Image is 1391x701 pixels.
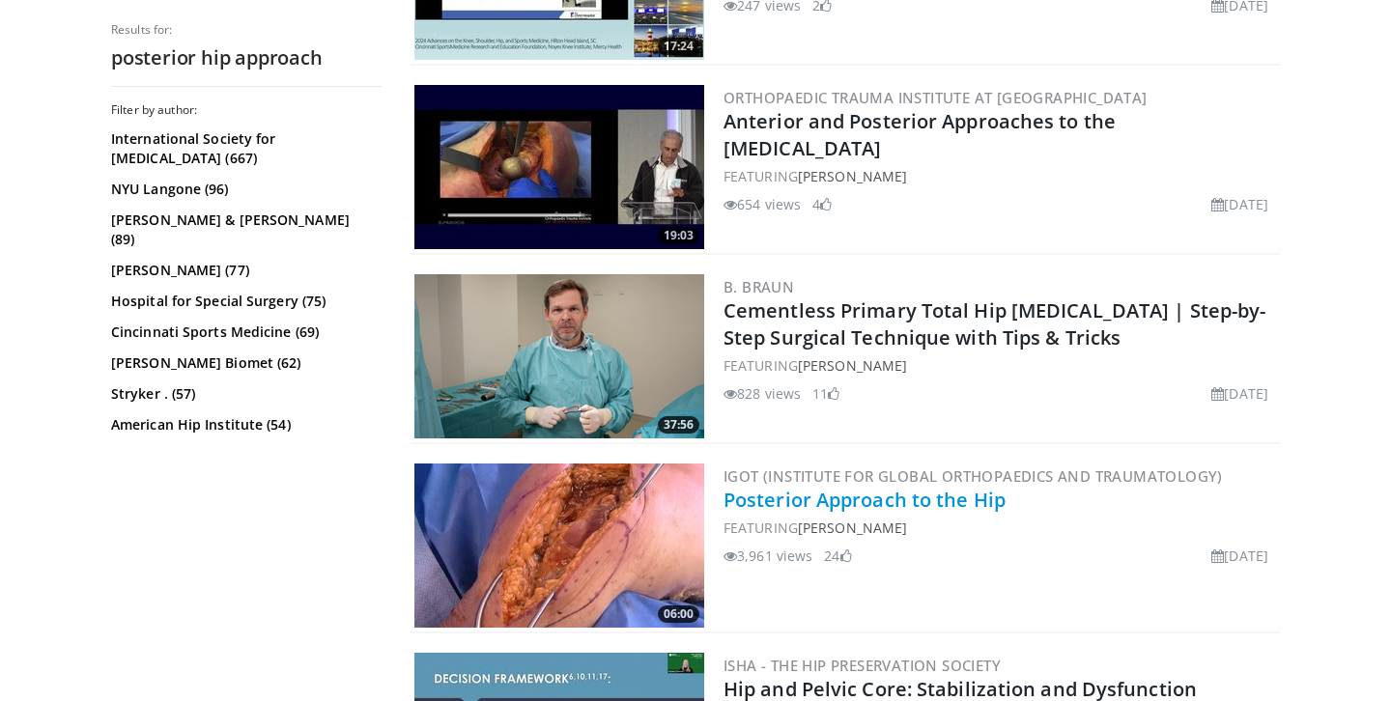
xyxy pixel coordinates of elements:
li: [DATE] [1211,546,1268,566]
div: FEATURING [724,166,1276,186]
li: 828 views [724,383,801,404]
span: 06:00 [658,605,699,623]
li: 4 [812,194,832,214]
a: IGOT (Institute for Global Orthopaedics and Traumatology) [724,466,1223,486]
li: [DATE] [1211,383,1268,404]
a: [PERSON_NAME] [798,167,907,185]
a: [PERSON_NAME] Biomet (62) [111,353,377,373]
img: 0732e846-dfaf-48e4-92d8-164ee1b1b95b.png.300x170_q85_crop-smart_upscale.png [414,274,704,438]
img: de4390fa-2684-49f4-9f86-74c8680d4739.300x170_q85_crop-smart_upscale.jpg [414,85,704,249]
a: American Hip Institute (54) [111,415,377,435]
a: B. Braun [724,277,794,296]
li: 654 views [724,194,801,214]
span: 37:56 [658,416,699,434]
a: Cementless Primary Total Hip [MEDICAL_DATA] | Step-by-Step Surgical Technique with Tips & Tricks [724,297,1265,350]
li: 24 [824,546,851,566]
a: Hospital for Special Surgery (75) [111,292,377,311]
a: ISHA - The Hip Preservation Society [724,656,1001,675]
h2: posterior hip approach [111,45,382,70]
a: [PERSON_NAME] [798,519,907,537]
div: FEATURING [724,518,1276,538]
span: 19:03 [658,227,699,244]
li: [DATE] [1211,194,1268,214]
a: 19:03 [414,85,704,249]
a: 06:00 [414,463,704,628]
a: Anterior and Posterior Approaches to the [MEDICAL_DATA] [724,108,1116,161]
div: FEATURING [724,355,1276,376]
a: [PERSON_NAME] (77) [111,261,377,280]
a: Posterior Approach to the Hip [724,487,1006,513]
a: Orthopaedic Trauma Institute at [GEOGRAPHIC_DATA] [724,88,1148,107]
a: [PERSON_NAME] & [PERSON_NAME] (89) [111,210,377,249]
a: International Society for [MEDICAL_DATA] (667) [111,129,377,168]
a: Stryker . (57) [111,384,377,404]
a: NYU Langone (96) [111,180,377,199]
img: d27da560-405e-48a2-9846-ed09b4a9c8d3.300x170_q85_crop-smart_upscale.jpg [414,463,704,628]
span: 17:24 [658,38,699,55]
li: 11 [812,383,839,404]
a: 37:56 [414,274,704,438]
li: 3,961 views [724,546,812,566]
p: Results for: [111,22,382,38]
h3: Filter by author: [111,102,382,118]
a: [PERSON_NAME] [798,356,907,375]
a: Cincinnati Sports Medicine (69) [111,322,377,342]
